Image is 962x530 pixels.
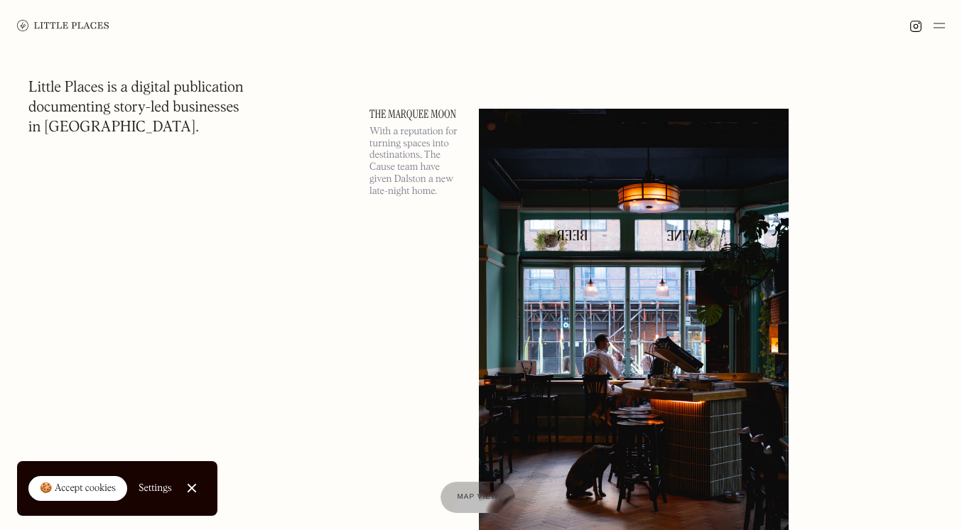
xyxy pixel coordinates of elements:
[28,476,127,502] a: 🍪 Accept cookies
[40,482,116,496] div: 🍪 Accept cookies
[28,78,244,138] h1: Little Places is a digital publication documenting story-led businesses in [GEOGRAPHIC_DATA].
[458,493,499,501] span: Map view
[191,488,192,489] div: Close Cookie Popup
[441,482,516,513] a: Map view
[178,474,206,502] a: Close Cookie Popup
[139,483,172,493] div: Settings
[369,126,462,198] p: With a reputation for turning spaces into destinations, The Cause team have given Dalston a new l...
[139,472,172,504] a: Settings
[369,109,462,120] a: The Marquee Moon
